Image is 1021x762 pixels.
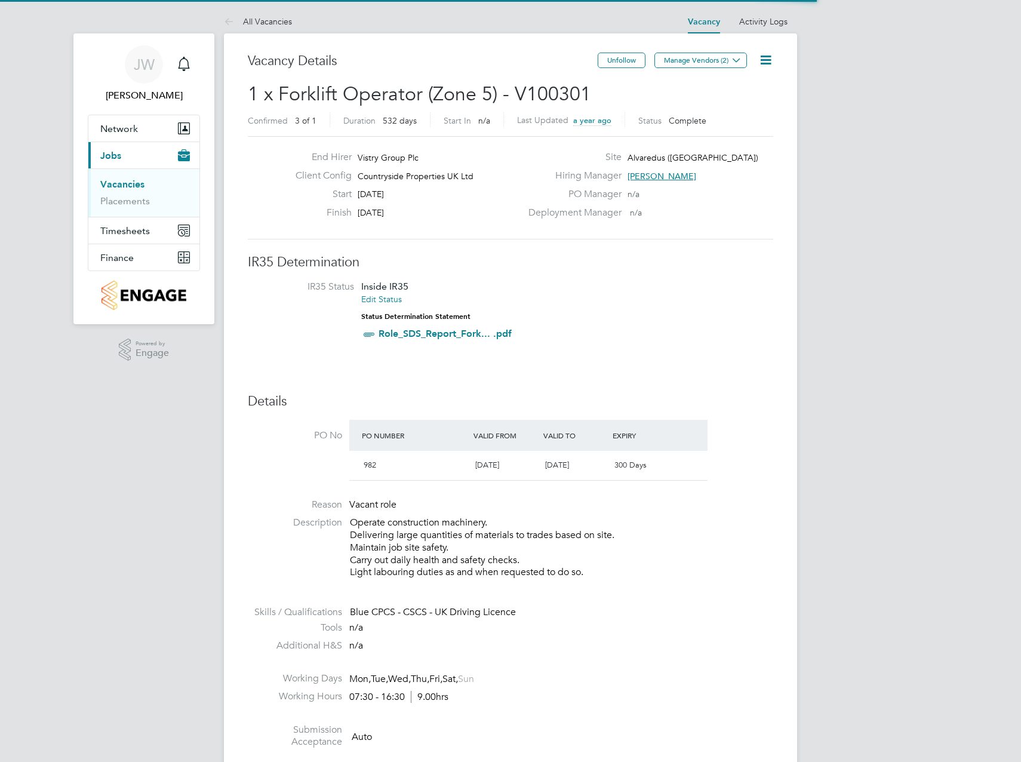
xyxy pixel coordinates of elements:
[349,640,363,652] span: n/a
[73,33,214,324] nav: Main navigation
[545,460,569,470] span: [DATE]
[349,499,396,511] span: Vacant role
[383,115,417,126] span: 532 days
[739,16,788,27] a: Activity Logs
[224,16,292,27] a: All Vacancies
[286,170,352,182] label: Client Config
[411,691,448,703] span: 9.00hrs
[248,640,342,652] label: Additional H&S
[478,115,490,126] span: n/a
[136,348,169,358] span: Engage
[628,152,758,163] span: Alvaredus ([GEOGRAPHIC_DATA])
[361,281,408,292] span: Inside IR35
[349,691,448,703] div: 07:30 - 16:30
[521,170,622,182] label: Hiring Manager
[248,429,342,442] label: PO No
[248,517,342,529] label: Description
[521,207,622,219] label: Deployment Manager
[260,281,354,293] label: IR35 Status
[361,294,402,305] a: Edit Status
[100,123,138,134] span: Network
[248,499,342,511] label: Reason
[358,152,419,163] span: Vistry Group Plc
[521,188,622,201] label: PO Manager
[248,606,342,619] label: Skills / Qualifications
[364,460,376,470] span: 982
[100,150,121,161] span: Jobs
[88,88,200,103] span: Joshua Watts
[102,281,186,310] img: countryside-properties-logo-retina.png
[350,606,773,619] div: Blue CPCS - CSCS - UK Driving Licence
[352,730,372,742] span: Auto
[343,115,376,126] label: Duration
[358,207,384,218] span: [DATE]
[628,189,639,199] span: n/a
[286,188,352,201] label: Start
[638,115,662,126] label: Status
[470,425,540,446] div: Valid From
[134,57,155,72] span: JW
[669,115,706,126] span: Complete
[248,53,598,70] h3: Vacancy Details
[286,151,352,164] label: End Hirer
[88,142,199,168] button: Jobs
[517,115,568,125] label: Last Updated
[248,690,342,703] label: Working Hours
[521,151,622,164] label: Site
[458,673,474,685] span: Sun
[88,45,200,103] a: JW[PERSON_NAME]
[573,115,611,125] span: a year ago
[248,724,342,749] label: Submission Acceptance
[100,225,150,236] span: Timesheets
[630,207,642,218] span: n/a
[688,17,720,27] a: Vacancy
[100,195,150,207] a: Placements
[88,244,199,271] button: Finance
[628,171,696,182] span: [PERSON_NAME]
[371,673,388,685] span: Tue,
[442,673,458,685] span: Sat,
[119,339,170,361] a: Powered byEngage
[614,460,647,470] span: 300 Days
[610,425,679,446] div: Expiry
[295,115,316,126] span: 3 of 1
[88,281,200,310] a: Go to home page
[475,460,499,470] span: [DATE]
[88,168,199,217] div: Jobs
[248,254,773,271] h3: IR35 Determination
[388,673,411,685] span: Wed,
[100,252,134,263] span: Finance
[540,425,610,446] div: Valid To
[100,179,144,190] a: Vacancies
[598,53,645,68] button: Unfollow
[654,53,747,68] button: Manage Vendors (2)
[379,328,512,339] a: Role_SDS_Report_Fork... .pdf
[358,171,473,182] span: Countryside Properties UK Ltd
[248,672,342,685] label: Working Days
[359,425,470,446] div: PO Number
[429,673,442,685] span: Fri,
[248,82,591,106] span: 1 x Forklift Operator (Zone 5) - V100301
[88,115,199,142] button: Network
[248,622,342,634] label: Tools
[136,339,169,349] span: Powered by
[358,189,384,199] span: [DATE]
[411,673,429,685] span: Thu,
[350,517,773,579] p: Operate construction machinery. Delivering large quantities of materials to trades based on site....
[361,312,470,321] strong: Status Determination Statement
[248,115,288,126] label: Confirmed
[349,622,363,634] span: n/a
[248,393,773,410] h3: Details
[286,207,352,219] label: Finish
[444,115,471,126] label: Start In
[88,217,199,244] button: Timesheets
[349,673,371,685] span: Mon,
